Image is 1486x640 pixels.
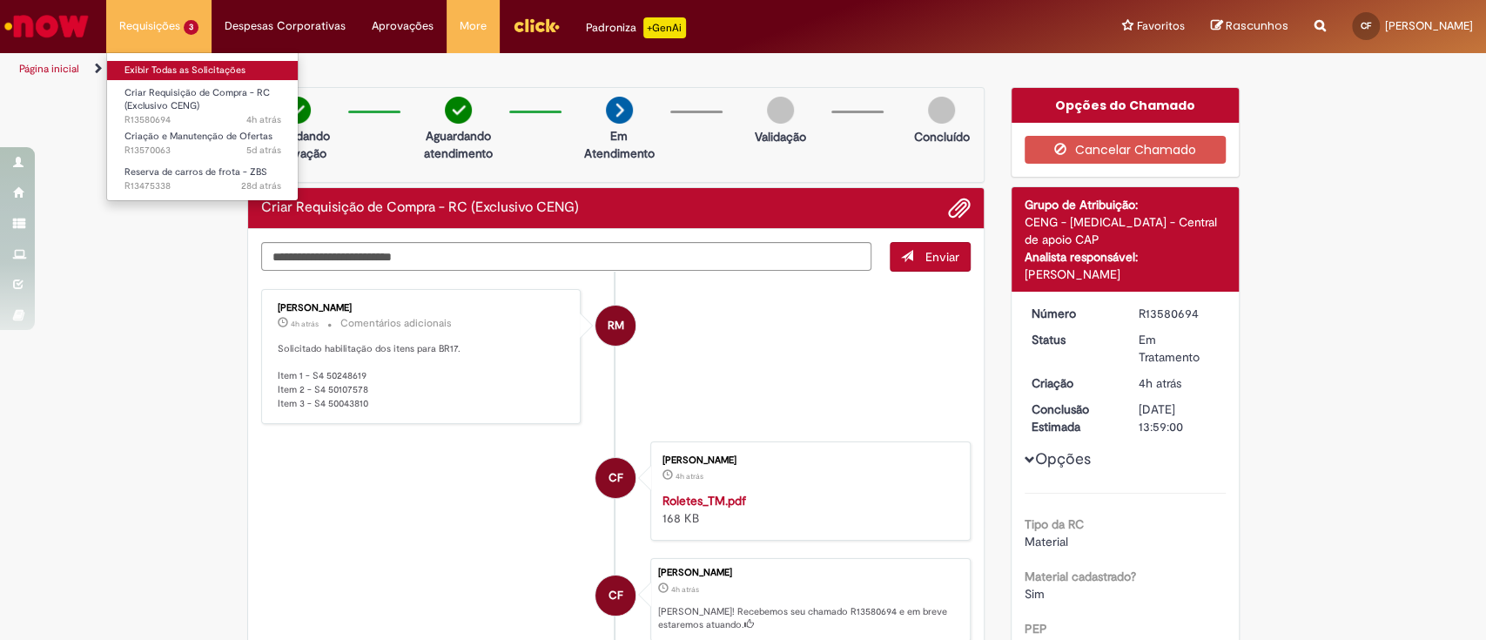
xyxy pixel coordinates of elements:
[606,97,633,124] img: arrow-next.png
[1025,196,1226,213] div: Grupo de Atribuição:
[445,97,472,124] img: check-circle-green.png
[124,113,281,127] span: R13580694
[1012,88,1239,123] div: Opções do Chamado
[643,17,686,38] p: +GenAi
[1139,375,1181,391] span: 4h atrás
[595,458,635,498] div: Carlos Alberto Fernandes
[246,144,281,157] time: 26/09/2025 11:19:14
[925,249,959,265] span: Enviar
[890,242,971,272] button: Enviar
[595,306,635,346] div: Raiane Martins
[106,52,299,201] ul: Requisições
[1211,18,1288,35] a: Rascunhos
[246,113,281,126] time: 30/09/2025 10:58:58
[1025,586,1045,602] span: Sim
[1137,17,1185,35] span: Favoritos
[658,568,961,578] div: [PERSON_NAME]
[662,493,746,509] a: Roletes_TM.pdf
[1025,213,1226,248] div: CENG - [MEDICAL_DATA] - Central de apoio CAP
[1025,516,1084,532] b: Tipo da RC
[291,319,319,329] time: 30/09/2025 11:05:43
[124,165,267,179] span: Reserva de carros de frota - ZBS
[241,179,281,192] span: 28d atrás
[662,455,952,466] div: [PERSON_NAME]
[246,144,281,157] span: 5d atrás
[755,128,806,145] p: Validação
[676,471,703,482] span: 4h atrás
[19,62,79,76] a: Página inicial
[416,127,501,162] p: Aguardando atendimento
[928,97,955,124] img: img-circle-grey.png
[241,179,281,192] time: 03/09/2025 09:18:14
[124,86,270,113] span: Criar Requisição de Compra - RC (Exclusivo CENG)
[261,242,872,272] textarea: Digite sua mensagem aqui...
[107,84,299,121] a: Aberto R13580694 : Criar Requisição de Compra - RC (Exclusivo CENG)
[586,17,686,38] div: Padroniza
[1025,569,1136,584] b: Material cadastrado?
[261,200,579,216] h2: Criar Requisição de Compra - RC (Exclusivo CENG) Histórico de tíquete
[609,457,623,499] span: CF
[1139,375,1181,391] time: 30/09/2025 10:58:57
[1025,136,1226,164] button: Cancelar Chamado
[1025,621,1047,637] b: PEP
[658,605,961,632] p: [PERSON_NAME]! Recebemos seu chamado R13580694 e em breve estaremos atuando.
[2,9,91,44] img: ServiceNow
[767,97,794,124] img: img-circle-grey.png
[1019,374,1126,392] dt: Criação
[662,492,952,527] div: 168 KB
[913,128,969,145] p: Concluído
[1025,266,1226,283] div: [PERSON_NAME]
[278,303,568,313] div: [PERSON_NAME]
[671,584,699,595] span: 4h atrás
[1139,305,1220,322] div: R13580694
[609,575,623,616] span: CF
[124,130,272,143] span: Criação e Manutenção de Ofertas
[184,20,198,35] span: 3
[124,144,281,158] span: R13570063
[1226,17,1288,34] span: Rascunhos
[246,113,281,126] span: 4h atrás
[124,179,281,193] span: R13475338
[1361,20,1371,31] span: CF
[1139,331,1220,366] div: Em Tratamento
[1019,305,1126,322] dt: Número
[1025,248,1226,266] div: Analista responsável:
[1019,401,1126,435] dt: Conclusão Estimada
[340,316,452,331] small: Comentários adicionais
[278,342,568,411] p: Solicitado habilitação dos itens para BR17. Item 1 - S4 50248619 Item 2 - S4 50107578 Item 3 - S4...
[577,127,662,162] p: Em Atendimento
[1385,18,1473,33] span: [PERSON_NAME]
[608,305,624,347] span: RM
[595,576,635,616] div: Carlos Alberto Fernandes
[225,17,346,35] span: Despesas Corporativas
[671,584,699,595] time: 30/09/2025 10:58:57
[513,12,560,38] img: click_logo_yellow_360x200.png
[119,17,180,35] span: Requisições
[291,319,319,329] span: 4h atrás
[1019,331,1126,348] dt: Status
[107,163,299,195] a: Aberto R13475338 : Reserva de carros de frota - ZBS
[107,127,299,159] a: Aberto R13570063 : Criação e Manutenção de Ofertas
[107,61,299,80] a: Exibir Todas as Solicitações
[13,53,978,85] ul: Trilhas de página
[372,17,434,35] span: Aprovações
[1139,401,1220,435] div: [DATE] 13:59:00
[1139,374,1220,392] div: 30/09/2025 10:58:57
[948,197,971,219] button: Adicionar anexos
[676,471,703,482] time: 30/09/2025 10:58:53
[460,17,487,35] span: More
[1025,534,1068,549] span: Material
